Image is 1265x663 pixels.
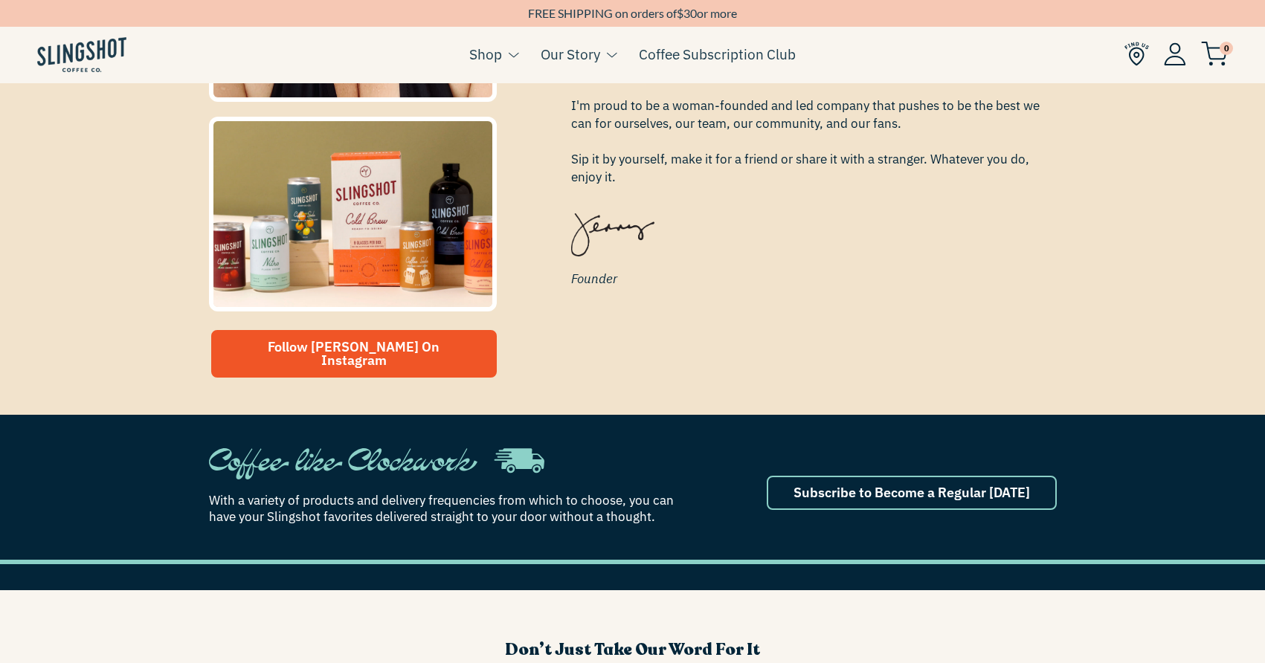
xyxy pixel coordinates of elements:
img: cart [1201,42,1228,66]
a: 0 [1201,45,1228,63]
a: Follow [PERSON_NAME] On Instagram [211,330,498,378]
span: Don’t Just Take Our Word For It [505,638,761,661]
a: Shop [469,43,502,65]
span: With a variety of products and delivery frequencies from which to choose, you can have your Sling... [209,492,695,525]
span: Subscribe to Become a Regular [DATE] [794,484,1030,501]
span: Founder [571,269,1057,289]
span: Follow [PERSON_NAME] On Instagram [268,338,440,369]
img: Find Us [1124,42,1149,66]
span: 0 [1220,42,1233,55]
img: regulartruck-1636567075522.svg [209,448,544,480]
img: jennysig-1635968069213_112x.png [571,198,654,256]
span: $ [677,6,683,20]
img: Account [1164,42,1186,65]
img: familymobile-1635980904423_376x.jpg [209,117,498,311]
a: Coffee Subscription Club [639,43,796,65]
a: Our Story [541,43,600,65]
span: 30 [683,6,697,20]
a: Subscribe to Become a Regular [DATE] [767,476,1057,510]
